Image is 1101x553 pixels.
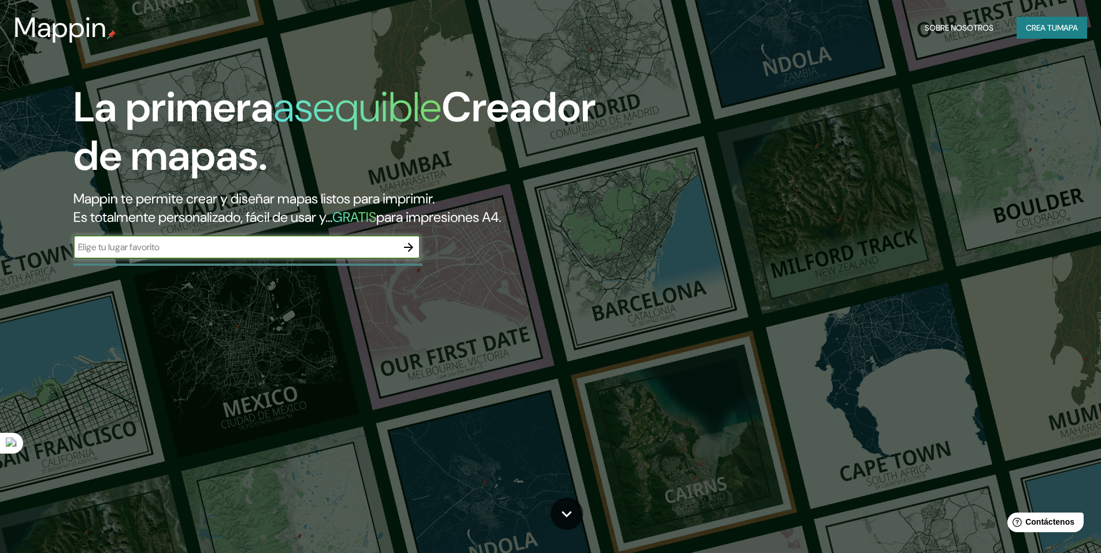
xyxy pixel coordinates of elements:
font: La primera [73,80,273,134]
font: Mappin [14,9,107,46]
button: Sobre nosotros [920,17,998,39]
input: Elige tu lugar favorito [73,240,397,254]
font: Creador de mapas. [73,80,596,183]
img: pin de mapeo [107,30,116,39]
button: Crea tumapa [1017,17,1087,39]
font: para impresiones A4. [376,208,501,226]
font: Sobre nosotros [925,23,994,33]
iframe: Lanzador de widgets de ayuda [998,508,1088,540]
font: Es totalmente personalizado, fácil de usar y... [73,208,332,226]
font: Crea tu [1026,23,1057,33]
font: Mappin te permite crear y diseñar mapas listos para imprimir. [73,190,435,207]
font: asequible [273,80,442,134]
font: mapa [1057,23,1078,33]
font: GRATIS [332,208,376,226]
